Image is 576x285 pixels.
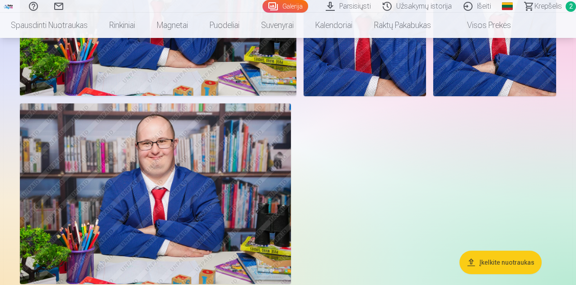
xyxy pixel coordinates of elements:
[534,1,562,12] span: Krepšelis
[98,13,146,38] a: Rinkiniai
[442,13,522,38] a: Visos prekės
[199,13,250,38] a: Puodeliai
[459,251,542,274] button: Įkelkite nuotraukas
[566,1,576,12] span: 2
[4,4,14,9] img: /fa2
[304,13,363,38] a: Kalendoriai
[146,13,199,38] a: Magnetai
[363,13,442,38] a: Raktų pakabukas
[250,13,304,38] a: Suvenyrai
